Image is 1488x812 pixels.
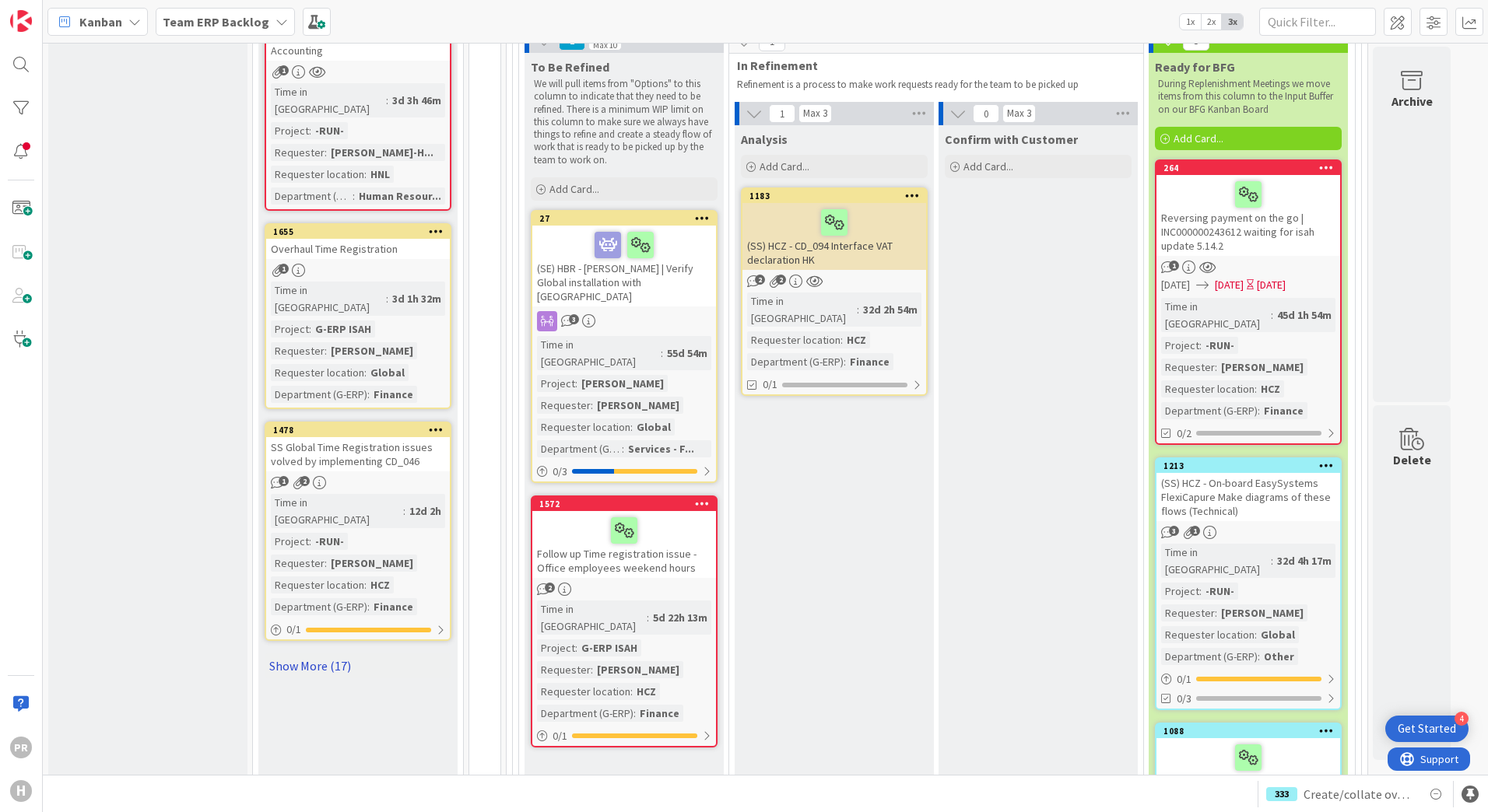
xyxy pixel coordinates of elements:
[755,275,765,285] span: 2
[388,290,445,307] div: 3d 1h 32m
[1163,163,1340,173] div: 264
[271,320,309,338] div: Project
[537,600,647,635] div: Time in [GEOGRAPHIC_DATA]
[749,191,926,201] div: 1183
[769,104,795,123] span: 1
[271,494,403,528] div: Time in [GEOGRAPHIC_DATA]
[271,555,325,572] div: Requester
[1258,648,1260,665] span: :
[633,418,675,436] div: Global
[1161,298,1271,332] div: Time in [GEOGRAPHIC_DATA]
[760,159,809,173] span: Add Card...
[309,320,311,338] span: :
[532,726,716,746] div: 0/1
[1260,648,1298,665] div: Other
[1202,337,1238,354] div: -RUN-
[1177,671,1191,688] span: 0 / 1
[742,189,926,270] div: 1183(SS) HCZ - CD_094 Interface VAT declaration HK
[1217,604,1307,621] div: [PERSON_NAME]
[1391,92,1433,110] div: Archive
[311,533,348,550] div: -RUN-
[747,353,844,370] div: Department (G-ERP)
[591,397,593,414] span: :
[266,225,450,259] div: 1655Overhaul Time Registration
[271,282,386,316] div: Time in [GEOGRAPHIC_DATA]
[1215,359,1217,376] span: :
[286,621,301,638] span: 0 / 1
[532,497,716,511] div: 1572
[271,533,309,550] div: Project
[1156,459,1340,521] div: 1213(SS) HCZ - On-board EasySystems FlexiCapure Make diagrams of these flows (Technical)
[1255,380,1257,397] span: :
[300,476,310,486] span: 2
[841,331,843,348] span: :
[265,422,451,641] a: 1478SS Global Time Registration issues volved by implementing CD_046Time in [GEOGRAPHIC_DATA]:12d...
[624,440,698,457] div: Services - F...
[273,425,450,436] div: 1478
[279,65,289,75] span: 1
[1201,14,1222,30] span: 2x
[1163,726,1340,737] div: 1088
[539,499,716,509] div: 1572
[537,336,661,370] div: Time in [GEOGRAPHIC_DATA]
[532,511,716,578] div: Follow up Time registration issue - Office employees weekend hours
[742,189,926,203] div: 1183
[1199,337,1202,354] span: :
[1161,380,1255,397] div: Requester location
[859,301,921,318] div: 32d 2h 54m
[327,342,417,359] div: [PERSON_NAME]
[1177,691,1191,707] span: 0/3
[1156,161,1340,175] div: 264
[537,375,575,392] div: Project
[1156,724,1340,738] div: 1088
[364,364,367,381] span: :
[367,386,370,403] span: :
[577,375,668,392] div: [PERSON_NAME]
[1215,604,1217,621] span: :
[534,78,714,166] p: We will pull items from "Options" to this column to indicate that they need to be refined. There ...
[1161,544,1271,578] div: Time in [GEOGRAPHIC_DATA]
[1174,131,1223,145] span: Add Card...
[532,212,716,306] div: 27(SE) HBR - [PERSON_NAME] | Verify Global installation with [GEOGRAPHIC_DATA]
[1259,8,1376,36] input: Quick Filter...
[271,576,364,593] div: Requester location
[1199,583,1202,600] span: :
[1169,526,1179,536] span: 3
[1155,457,1342,710] a: 1213(SS) HCZ - On-board EasySystems FlexiCapure Make diagrams of these flows (Technical)Time in [...
[1156,175,1340,256] div: Reversing payment on the go | INC000000243612 waiting for isah update 5.14.2
[741,131,788,147] span: Analysis
[1158,78,1339,116] p: During Replenishment Meetings we move items from this column to the Input Buffer on our BFG Kanba...
[630,418,633,436] span: :
[537,418,630,436] div: Requester location
[386,290,388,307] span: :
[1202,583,1238,600] div: -RUN-
[271,83,386,117] div: Time in [GEOGRAPHIC_DATA]
[539,213,716,224] div: 27
[537,661,591,678] div: Requester
[1398,721,1456,737] div: Get Started
[569,314,579,324] span: 3
[630,683,633,700] span: :
[776,275,786,285] span: 2
[741,187,928,396] a: 1183(SS) HCZ - CD_094 Interface VAT declaration HKTime in [GEOGRAPHIC_DATA]:32d 2h 54mRequester l...
[386,92,388,109] span: :
[403,502,405,520] span: :
[370,598,417,615] div: Finance
[10,10,32,32] img: Visit kanbanzone.com
[279,476,289,486] span: 1
[537,683,630,700] div: Requester location
[265,223,451,409] a: 1655Overhaul Time RegistrationTime in [GEOGRAPHIC_DATA]:3d 1h 32mProject:G-ERP ISAHRequester:[PER...
[844,353,846,370] span: :
[593,661,683,678] div: [PERSON_NAME]
[1271,306,1273,324] span: :
[532,212,716,226] div: 27
[1155,59,1235,75] span: Ready for BFG
[367,364,409,381] div: Global
[367,598,370,615] span: :
[532,497,716,578] div: 1572Follow up Time registration issue - Office employees weekend hours
[266,620,450,639] div: 0/1
[353,187,355,205] span: :
[79,12,122,31] span: Kanban
[367,576,394,593] div: HCZ
[1007,110,1031,117] div: Max 3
